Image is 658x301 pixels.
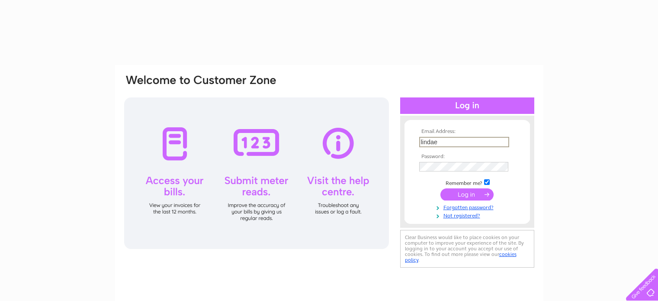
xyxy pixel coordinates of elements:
a: cookies policy [405,251,517,263]
th: Email Address: [417,129,517,135]
a: Forgotten password? [419,203,517,211]
a: Not registered? [419,211,517,219]
td: Remember me? [417,178,517,187]
th: Password: [417,154,517,160]
input: Submit [440,188,494,201]
div: Clear Business would like to place cookies on your computer to improve your experience of the sit... [400,230,534,268]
